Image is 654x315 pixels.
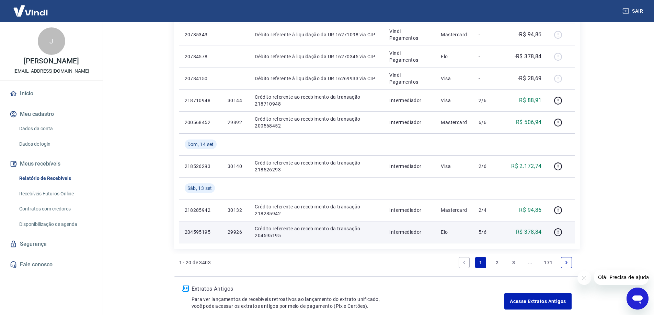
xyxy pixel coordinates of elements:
p: 2/6 [479,97,499,104]
p: 29926 [228,229,244,235]
a: Page 3 [508,257,519,268]
p: Intermediador [389,97,430,104]
p: Para ver lançamentos de recebíveis retroativos ao lançamento do extrato unificado, você pode aces... [192,296,505,310]
p: -R$ 378,84 [515,52,542,61]
p: Extratos Antigos [192,285,505,293]
a: Page 171 [541,257,555,268]
p: Vindi Pagamentos [389,72,430,85]
p: 204595195 [185,229,217,235]
button: Meu cadastro [8,107,94,122]
p: 2/4 [479,207,499,214]
button: Sair [621,5,646,17]
p: 218710948 [185,97,217,104]
span: Sáb, 13 set [187,185,212,192]
p: R$ 88,91 [519,96,541,105]
p: 218526293 [185,163,217,170]
p: Intermediador [389,207,430,214]
div: J [38,27,65,55]
p: 2/6 [479,163,499,170]
p: Intermediador [389,163,430,170]
p: 29892 [228,119,244,126]
p: 30140 [228,163,244,170]
a: Dados da conta [16,122,94,136]
p: 20784578 [185,53,217,60]
p: Intermediador [389,119,430,126]
a: Fale conosco [8,257,94,272]
a: Dados de login [16,137,94,151]
p: Crédito referente ao recebimento da transação 204595195 [255,225,378,239]
p: 218285942 [185,207,217,214]
p: 6/6 [479,119,499,126]
p: 30144 [228,97,244,104]
img: Vindi [8,0,53,21]
a: Disponibilização de agenda [16,217,94,231]
p: -R$ 94,86 [518,31,542,39]
p: -R$ 28,69 [518,74,542,83]
ul: Pagination [456,254,574,271]
p: R$ 94,86 [519,206,541,214]
p: R$ 506,94 [516,118,542,126]
iframe: Fechar mensagem [577,271,591,285]
p: 200568452 [185,119,217,126]
span: Dom, 14 set [187,141,214,148]
p: 5/6 [479,229,499,235]
p: Visa [441,163,468,170]
p: 30132 [228,207,244,214]
p: - [479,53,499,60]
p: Visa [441,75,468,82]
p: Débito referente à liquidação da UR 16271098 via CIP [255,31,378,38]
p: Mastercard [441,207,468,214]
p: Intermediador [389,229,430,235]
p: Crédito referente ao recebimento da transação 200568452 [255,116,378,129]
p: Elo [441,229,468,235]
a: Início [8,86,94,101]
span: Olá! Precisa de ajuda? [4,5,58,10]
a: Contratos com credores [16,202,94,216]
p: 20785343 [185,31,217,38]
p: Crédito referente ao recebimento da transação 218526293 [255,159,378,173]
button: Meus recebíveis [8,156,94,171]
p: Elo [441,53,468,60]
a: Page 1 is your current page [475,257,486,268]
a: Recebíveis Futuros Online [16,187,94,201]
a: Acesse Extratos Antigos [504,293,571,310]
a: Next page [561,257,572,268]
p: - [479,31,499,38]
a: Relatório de Recebíveis [16,171,94,185]
a: Previous page [459,257,470,268]
p: Mastercard [441,31,468,38]
p: R$ 2.172,74 [511,162,541,170]
img: ícone [182,286,189,292]
iframe: Mensagem da empresa [594,270,649,285]
p: Vindi Pagamentos [389,28,430,41]
p: Mastercard [441,119,468,126]
a: Jump forward [525,257,536,268]
p: 20784150 [185,75,217,82]
p: Crédito referente ao recebimento da transação 218285942 [255,203,378,217]
p: [PERSON_NAME] [24,58,79,65]
p: - [479,75,499,82]
p: Visa [441,97,468,104]
a: Segurança [8,237,94,252]
p: Vindi Pagamentos [389,50,430,63]
a: Page 2 [492,257,503,268]
p: Débito referente à liquidação da UR 16269933 via CIP [255,75,378,82]
p: Débito referente à liquidação da UR 16270345 via CIP [255,53,378,60]
p: R$ 378,84 [516,228,542,236]
p: Crédito referente ao recebimento da transação 218710948 [255,94,378,107]
p: 1 - 20 de 3403 [179,259,211,266]
p: [EMAIL_ADDRESS][DOMAIN_NAME] [13,68,89,75]
iframe: Botão para abrir a janela de mensagens [627,288,649,310]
